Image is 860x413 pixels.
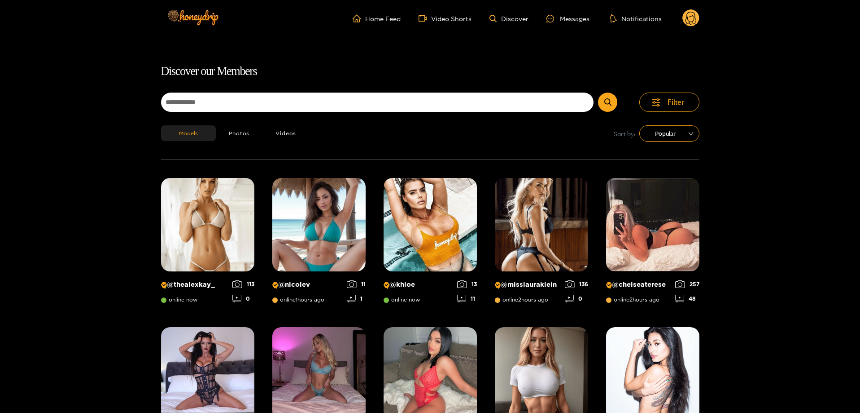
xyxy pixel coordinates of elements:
div: Messages [546,13,589,24]
a: Discover [489,15,528,22]
span: online 1 hours ago [272,297,324,303]
button: Photos [216,125,263,141]
button: Submit Search [598,93,617,112]
p: @ khloe [384,280,453,289]
img: Creator Profile Image: nicolev [272,178,366,271]
span: online 2 hours ago [495,297,548,303]
span: online 2 hours ago [606,297,659,303]
p: @ thealexkay_ [161,280,228,289]
a: Creator Profile Image: misslauraklein@misslaurakleinonline2hours ago1360 [495,178,588,309]
p: @ nicolev [272,280,342,289]
span: Popular [646,127,693,140]
div: 136 [565,280,588,288]
button: Notifications [607,14,664,23]
a: Video Shorts [419,14,471,22]
h1: Discover our Members [161,62,699,81]
div: 11 [347,280,366,288]
button: Videos [262,125,309,141]
span: video-camera [419,14,431,22]
img: Creator Profile Image: chelseaterese [606,178,699,271]
div: 257 [675,280,699,288]
a: Creator Profile Image: chelseaterese@chelseatereseonline2hours ago25748 [606,178,699,309]
a: Creator Profile Image: thealexkay_@thealexkay_online now1130 [161,178,254,309]
div: 13 [457,280,477,288]
a: Creator Profile Image: nicolev@nicolevonline1hours ago111 [272,178,366,309]
p: @ chelseaterese [606,280,671,289]
p: @ misslauraklein [495,280,560,289]
span: online now [384,297,420,303]
img: Creator Profile Image: thealexkay_ [161,178,254,271]
div: 48 [675,295,699,302]
div: 1 [347,295,366,302]
span: Filter [668,97,685,107]
img: Creator Profile Image: misslauraklein [495,178,588,271]
div: 0 [232,295,254,302]
img: Creator Profile Image: khloe [384,178,477,271]
a: Home Feed [353,14,401,22]
div: 11 [457,295,477,302]
span: online now [161,297,197,303]
a: Creator Profile Image: khloe@khloeonline now1311 [384,178,477,309]
button: Filter [639,93,699,112]
button: Models [161,125,216,141]
span: Sort by: [614,129,636,139]
div: sort [639,125,699,142]
span: home [353,14,365,22]
div: 0 [565,295,588,302]
div: 113 [232,280,254,288]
